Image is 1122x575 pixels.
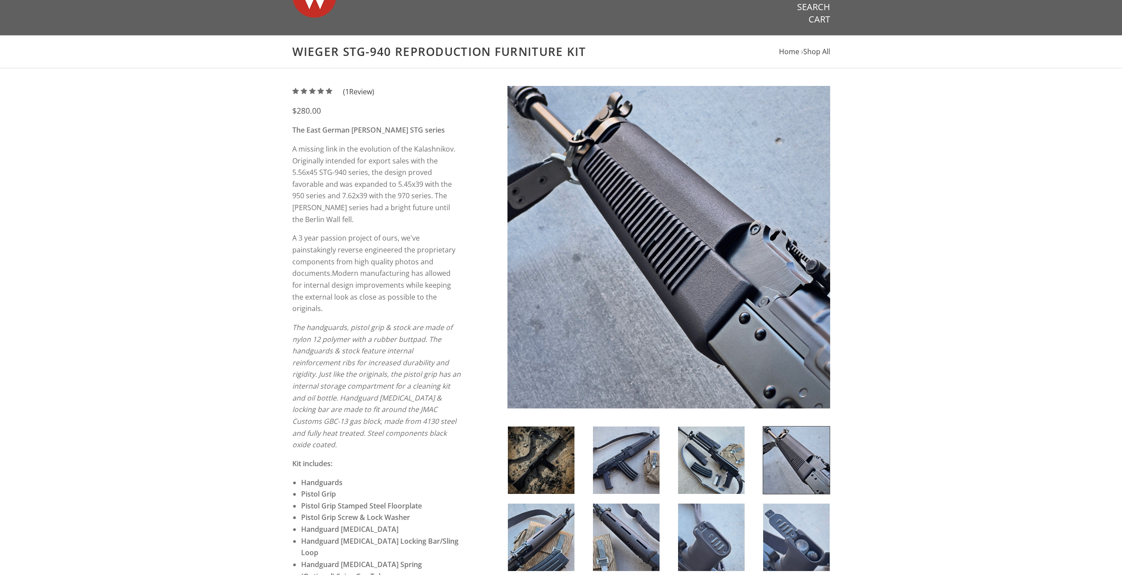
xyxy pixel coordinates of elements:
strong: Kit includes: [292,459,332,468]
strong: Handguard [MEDICAL_DATA] [301,524,399,534]
span: 1 [345,87,349,96]
a: Cart [809,14,830,25]
img: Wieger STG-940 Reproduction Furniture Kit [593,427,660,494]
strong: Handguard [MEDICAL_DATA] Spring [301,560,422,569]
strong: The East German [PERSON_NAME] STG series [292,125,445,135]
strong: Pistol Grip Stamped Steel Floorplate [301,501,422,511]
strong: Pistol Grip Screw & Lock Washer [301,512,410,522]
strong: Handguard [MEDICAL_DATA] Locking Bar/Sling Loop [301,536,458,558]
img: Wieger STG-940 Reproduction Furniture Kit [763,427,830,494]
img: Wieger STG-940 Reproduction Furniture Kit [678,504,745,571]
img: Wieger STG-940 Reproduction Furniture Kit [593,504,660,571]
span: $280.00 [292,105,321,116]
a: (1Review) [292,87,374,96]
span: ( Review) [343,86,374,98]
img: Wieger STG-940 Reproduction Furniture Kit [508,427,574,494]
p: A 3 year passion project of ours, we've painstakingly reverse engineered the proprietary componen... [292,232,461,314]
img: Wieger STG-940 Reproduction Furniture Kit [678,427,745,494]
li: › [801,46,830,58]
strong: Pistol Grip [301,489,336,499]
img: Wieger STG-940 Reproduction Furniture Kit [763,504,830,571]
a: Shop All [803,47,830,56]
img: Wieger STG-940 Reproduction Furniture Kit [507,86,830,408]
a: Home [779,47,799,56]
img: Wieger STG-940 Reproduction Furniture Kit [508,504,574,571]
a: Search [797,1,830,13]
h1: Wieger STG-940 Reproduction Furniture Kit [292,45,830,59]
p: A missing link in the evolution of the Kalashnikov. Originally intended for export sales with the... [292,143,461,225]
em: The handguards, pistol grip & stock are made of nylon 12 polymer with a rubber buttpad. The handg... [292,323,461,449]
span: Modern manufacturing has allowed for internal design improvements while keeping the external look... [292,268,451,313]
strong: Handguards [301,478,343,487]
